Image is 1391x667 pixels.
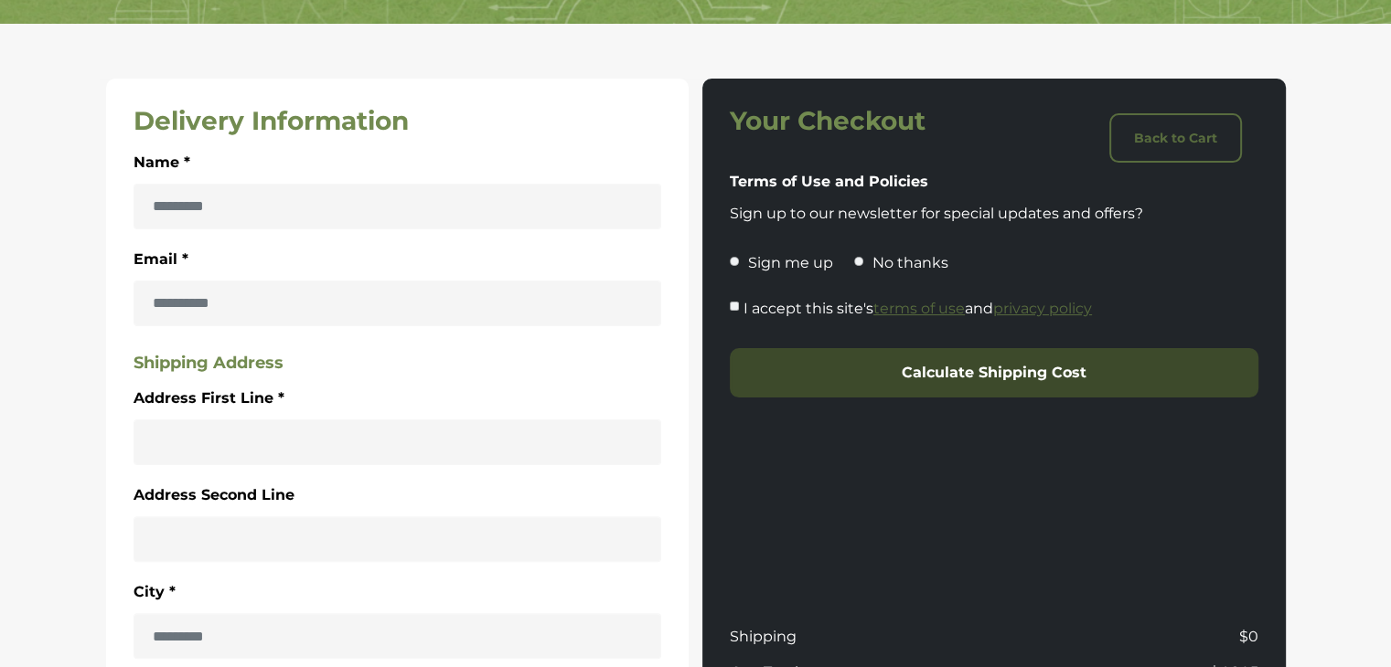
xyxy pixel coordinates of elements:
[730,203,1258,225] p: Sign up to our newsletter for special updates and offers?
[134,151,190,175] label: Name *
[134,483,294,507] label: Address Second Line
[993,300,1092,317] a: privacy policy
[730,348,1258,397] button: Calculate Shipping Cost
[134,580,176,604] label: City *
[730,106,987,137] h3: Your Checkout
[1109,113,1242,163] a: Back to Cart
[1000,626,1257,648] p: $0
[873,300,965,317] a: terms of use
[730,170,928,194] label: Terms of Use and Policies
[872,252,948,274] p: No thanks
[134,354,662,374] h5: Shipping Address
[748,252,833,274] p: Sign me up
[730,626,987,648] p: Shipping
[134,386,284,410] label: Address First Line *
[134,106,662,137] h3: Delivery Information
[744,297,1092,321] label: I accept this site's and
[134,248,188,271] label: Email *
